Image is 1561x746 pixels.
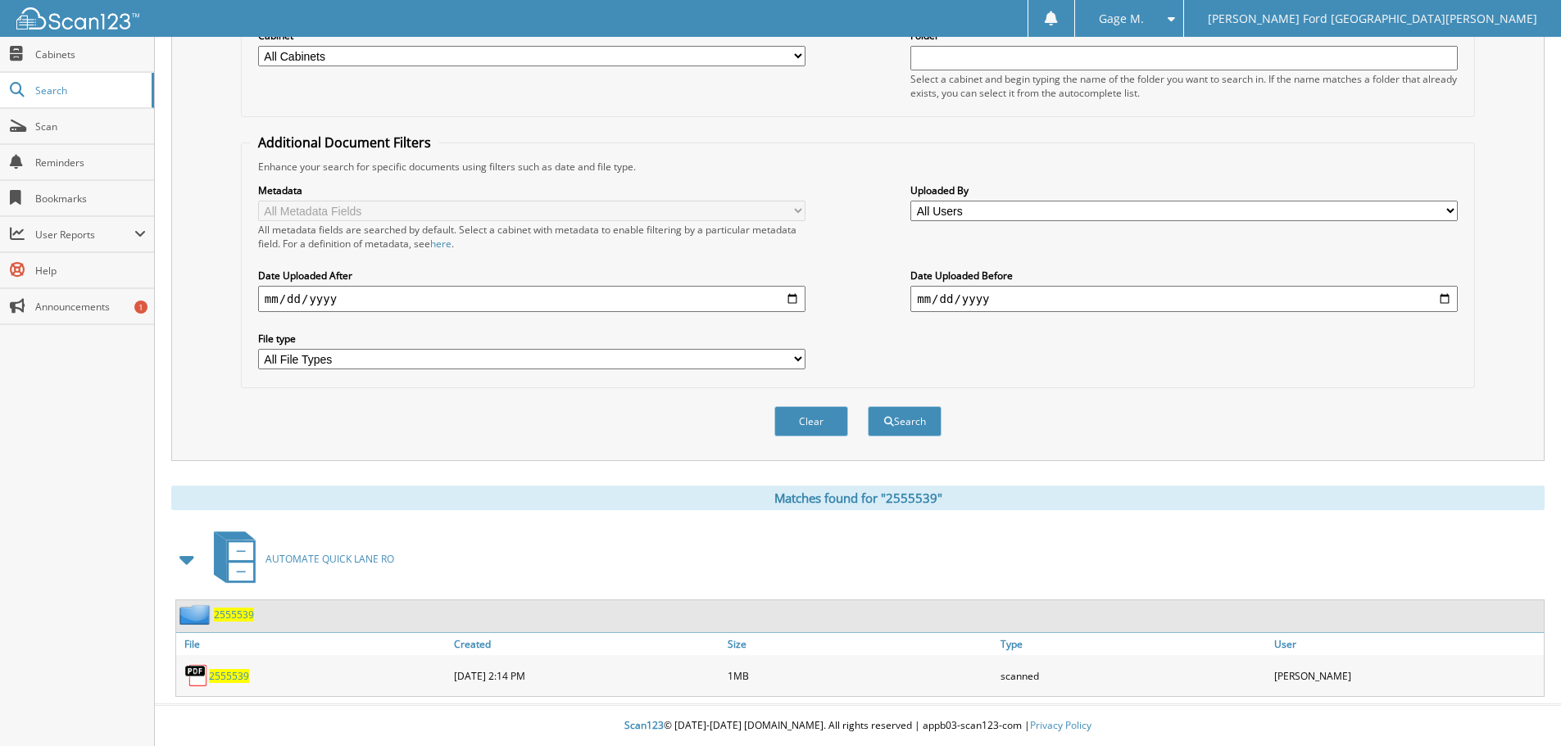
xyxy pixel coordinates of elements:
img: PDF.png [184,663,209,688]
span: Cabinets [35,47,146,61]
span: Scan123 [624,718,664,732]
a: Privacy Policy [1030,718,1091,732]
button: Search [868,406,942,436]
a: User [1270,633,1544,655]
input: start [258,286,805,312]
span: Gage M. [1099,14,1144,24]
div: scanned [996,659,1270,692]
a: Size [724,633,997,655]
div: Matches found for "2555539" [171,486,1545,510]
div: [PERSON_NAME] [1270,659,1544,692]
a: 2555539 [214,608,254,622]
div: [DATE] 2:14 PM [450,659,724,692]
div: Enhance your search for specific documents using filters such as date and file type. [250,160,1466,174]
a: Created [450,633,724,655]
legend: Additional Document Filters [250,133,439,151]
button: Clear [774,406,848,436]
a: AUTOMATE QUICK LANE RO [204,527,394,591]
a: 2555539 [209,669,249,683]
label: File type [258,332,805,346]
div: 1MB [724,659,997,692]
span: Help [35,264,146,278]
span: Scan [35,120,146,133]
img: scan123-logo-white.svg [16,7,139,29]
span: Announcements [35,300,146,314]
span: User Reports [35,228,134,242]
div: 1 [134,301,147,314]
input: end [910,286,1458,312]
span: Bookmarks [35,192,146,206]
span: Search [35,84,143,97]
label: Date Uploaded Before [910,269,1458,283]
a: Type [996,633,1270,655]
span: Reminders [35,156,146,170]
div: © [DATE]-[DATE] [DOMAIN_NAME]. All rights reserved | appb03-scan123-com | [155,706,1561,746]
label: Metadata [258,183,805,197]
span: AUTOMATE QUICK LANE RO [265,552,394,566]
div: All metadata fields are searched by default. Select a cabinet with metadata to enable filtering b... [258,223,805,251]
label: Uploaded By [910,183,1458,197]
a: here [430,237,452,251]
div: Select a cabinet and begin typing the name of the folder you want to search in. If the name match... [910,72,1458,100]
label: Date Uploaded After [258,269,805,283]
img: folder2.png [179,604,214,625]
a: File [176,633,450,655]
span: [PERSON_NAME] Ford [GEOGRAPHIC_DATA][PERSON_NAME] [1208,14,1537,24]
